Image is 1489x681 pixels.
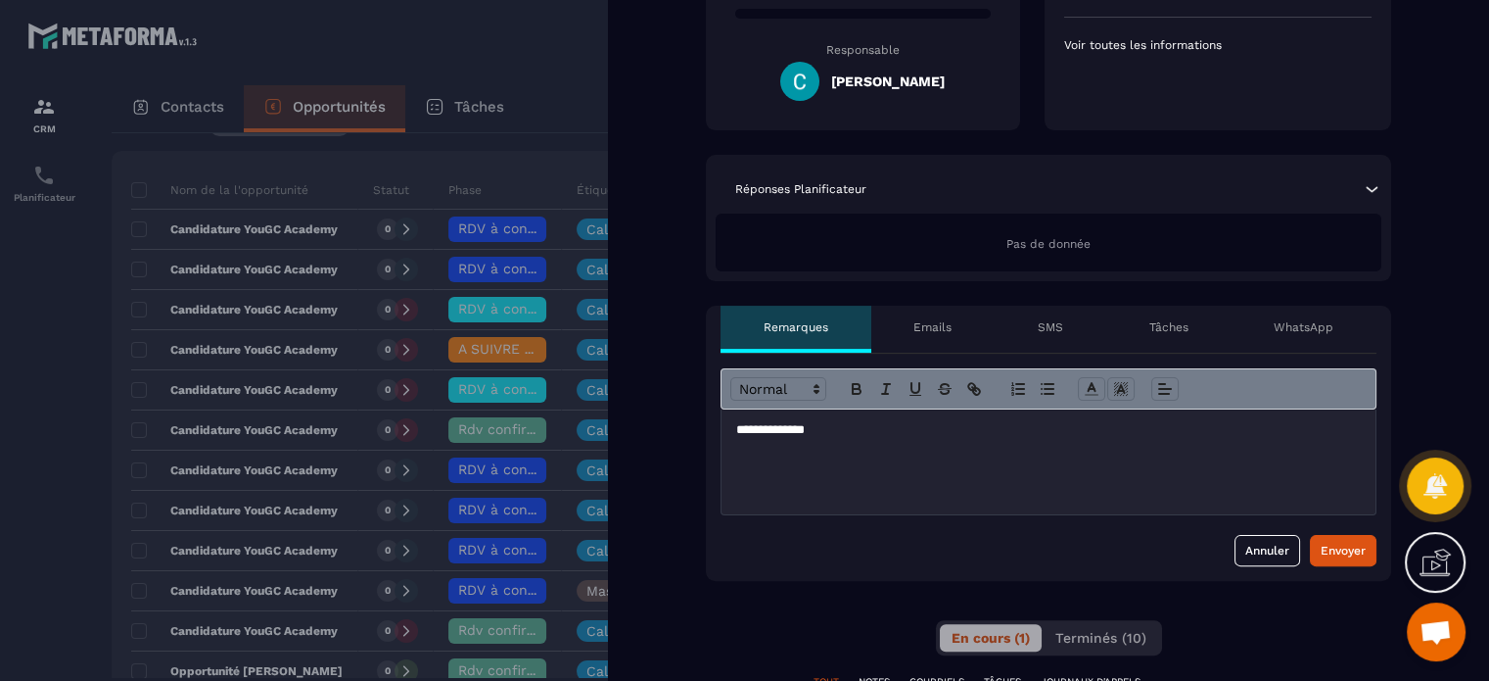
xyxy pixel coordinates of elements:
button: Terminés (10) [1044,624,1158,652]
span: En cours (1) [952,630,1030,646]
div: Ouvrir le chat [1407,603,1466,661]
button: Annuler [1234,535,1300,566]
h5: [PERSON_NAME] [831,73,945,89]
p: Responsable [735,43,991,57]
p: WhatsApp [1274,319,1333,335]
button: En cours (1) [940,624,1042,652]
p: Voir toutes les informations [1064,37,1372,53]
p: Emails [913,319,952,335]
p: Tâches [1149,319,1188,335]
p: Remarques [764,319,828,335]
span: Pas de donnée [1006,237,1091,251]
span: Terminés (10) [1055,630,1146,646]
div: Envoyer [1321,541,1366,560]
button: Envoyer [1310,535,1376,566]
p: Réponses Planificateur [735,181,866,197]
p: SMS [1038,319,1063,335]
